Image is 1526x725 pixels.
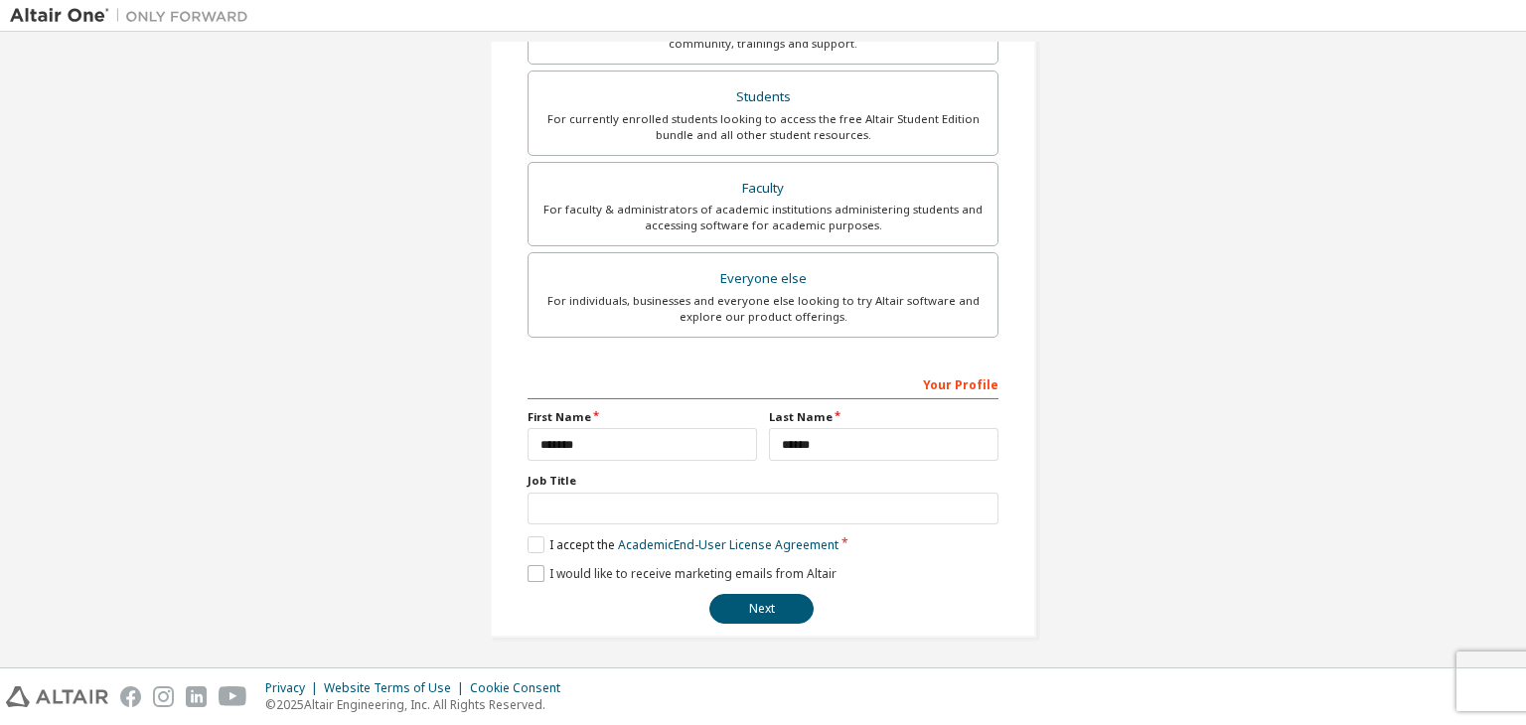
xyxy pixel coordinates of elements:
button: Next [709,594,814,624]
img: facebook.svg [120,686,141,707]
label: I would like to receive marketing emails from Altair [528,565,837,582]
img: Altair One [10,6,258,26]
a: Academic End-User License Agreement [618,536,839,553]
label: First Name [528,409,757,425]
label: Job Title [528,473,998,489]
img: linkedin.svg [186,686,207,707]
label: I accept the [528,536,839,553]
div: Privacy [265,680,324,696]
div: For individuals, businesses and everyone else looking to try Altair software and explore our prod... [540,293,986,325]
div: Students [540,83,986,111]
div: Faculty [540,175,986,203]
div: For currently enrolled students looking to access the free Altair Student Edition bundle and all ... [540,111,986,143]
label: Last Name [769,409,998,425]
div: For faculty & administrators of academic institutions administering students and accessing softwa... [540,202,986,233]
p: © 2025 Altair Engineering, Inc. All Rights Reserved. [265,696,572,713]
div: Cookie Consent [470,680,572,696]
div: Your Profile [528,367,998,399]
img: instagram.svg [153,686,174,707]
div: Website Terms of Use [324,680,470,696]
img: youtube.svg [219,686,247,707]
img: altair_logo.svg [6,686,108,707]
div: Everyone else [540,265,986,293]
